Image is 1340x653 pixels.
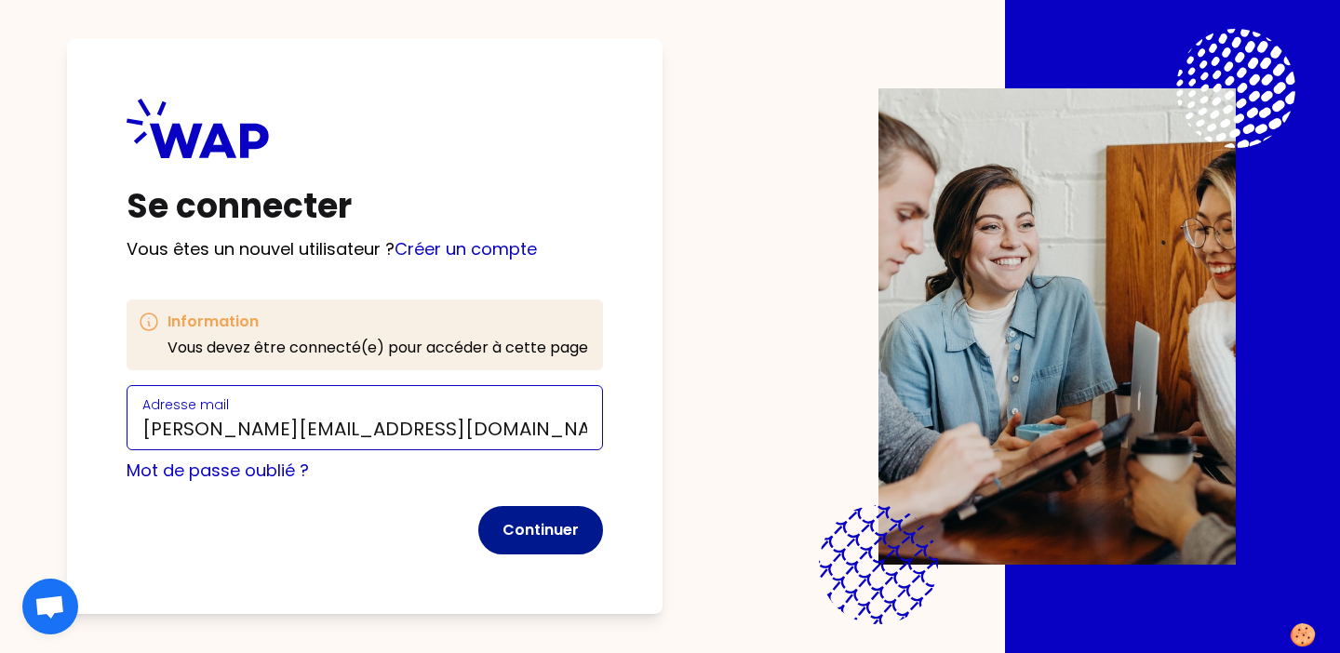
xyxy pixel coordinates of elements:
[167,337,588,359] p: Vous devez être connecté(e) pour accéder à cette page
[142,395,229,414] label: Adresse mail
[127,188,603,225] h1: Se connecter
[478,506,603,554] button: Continuer
[127,459,309,482] a: Mot de passe oublié ?
[22,579,78,634] div: Ouvrir le chat
[167,311,588,333] h3: Information
[127,236,603,262] p: Vous êtes un nouvel utilisateur ?
[878,88,1236,565] img: Description
[395,237,537,260] a: Créer un compte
